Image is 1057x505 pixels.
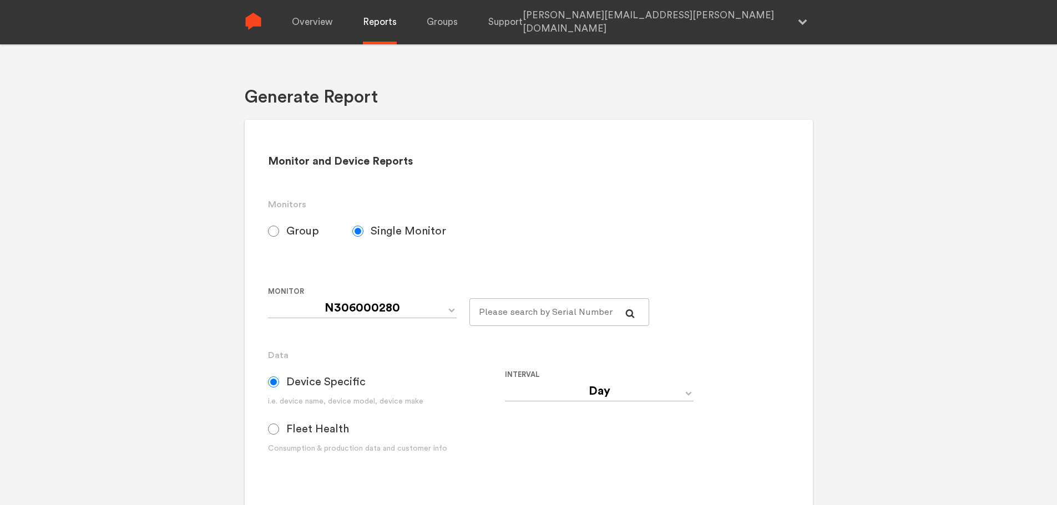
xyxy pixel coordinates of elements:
span: Single Monitor [371,225,446,238]
div: i.e. device name, device model, device make [268,396,505,407]
label: Interval [505,368,733,381]
h3: Data [268,349,789,362]
h2: Monitor and Device Reports [268,155,789,169]
input: Fleet Health [268,424,279,435]
span: Group [286,225,319,238]
input: Device Specific [268,376,279,387]
input: Single Monitor [352,226,363,237]
div: Consumption & production data and customer info [268,443,505,455]
label: Monitor [268,285,461,298]
span: Fleet Health [286,422,349,436]
h1: Generate Report [245,86,378,109]
h3: Monitors [268,198,789,211]
input: Please search by Serial Number [469,298,650,326]
label: For large monitor counts [469,285,641,298]
span: Device Specific [286,375,366,389]
img: Sense Logo [245,13,262,30]
input: Group [268,226,279,237]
